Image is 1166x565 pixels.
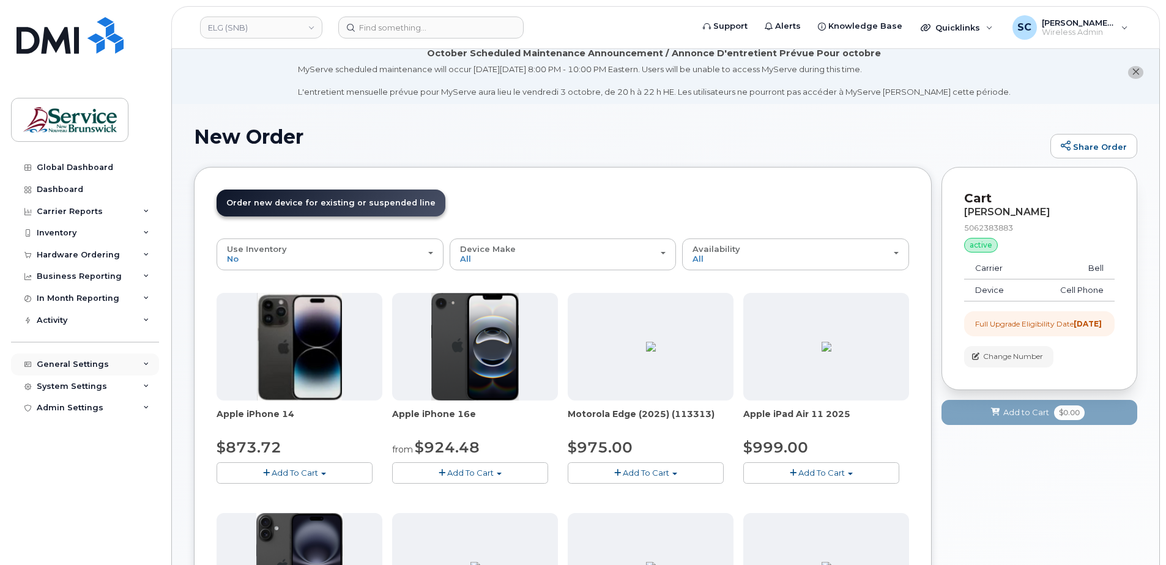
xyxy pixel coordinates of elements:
[964,190,1115,207] p: Cart
[1003,407,1049,418] span: Add to Cart
[743,408,909,432] div: Apple iPad Air 11 2025
[431,293,519,401] img: iphone16e.png
[217,462,373,484] button: Add To Cart
[1074,319,1102,328] strong: [DATE]
[964,257,1030,279] td: Carrier
[392,408,558,432] div: Apple iPhone 16e
[1050,134,1137,158] a: Share Order
[217,238,444,270] button: Use Inventory No
[568,438,633,456] span: $975.00
[460,244,516,254] span: Device Make
[693,254,704,264] span: All
[693,244,740,254] span: Availability
[392,462,548,484] button: Add To Cart
[217,408,382,432] div: Apple iPhone 14
[1128,66,1143,79] button: close notification
[1030,279,1115,301] td: Cell Phone
[447,468,494,478] span: Add To Cart
[623,468,669,478] span: Add To Cart
[941,400,1137,425] button: Add to Cart $0.00
[568,408,733,432] div: Motorola Edge (2025) (113313)
[646,342,656,352] img: 97AF51E2-C620-4B55-8757-DE9A619F05BB.png
[415,438,480,456] span: $924.48
[226,198,436,207] span: Order new device for existing or suspended line
[964,346,1053,367] button: Change Number
[798,468,845,478] span: Add To Cart
[964,279,1030,301] td: Device
[964,238,998,253] div: active
[427,47,881,60] div: October Scheduled Maintenance Announcement / Annonce D'entretient Prévue Pour octobre
[964,223,1115,233] div: 5062383883
[983,351,1043,362] span: Change Number
[682,238,909,270] button: Availability All
[743,438,808,456] span: $999.00
[568,462,724,484] button: Add To Cart
[257,293,343,401] img: iPhone_14_pro.jpg
[964,207,1115,218] div: [PERSON_NAME]
[272,468,318,478] span: Add To Cart
[194,126,1044,147] h1: New Order
[450,238,677,270] button: Device Make All
[227,244,287,254] span: Use Inventory
[1030,257,1115,279] td: Bell
[392,444,413,455] small: from
[975,319,1102,329] div: Full Upgrade Eligibility Date
[743,462,899,484] button: Add To Cart
[822,342,831,352] img: D05A5B98-8D38-4839-BBA4-545D6CC05E2D.png
[217,438,281,456] span: $873.72
[298,64,1011,98] div: MyServe scheduled maintenance will occur [DATE][DATE] 8:00 PM - 10:00 PM Eastern. Users will be u...
[460,254,471,264] span: All
[227,254,239,264] span: No
[1054,405,1085,420] span: $0.00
